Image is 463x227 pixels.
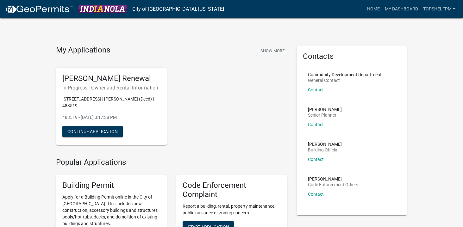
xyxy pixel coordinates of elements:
[62,85,160,91] h6: In Progress - Owner and Rental Information
[308,72,382,77] p: Community Development Department
[62,114,160,121] p: 483519 - [DATE] 3:17:38 PM
[308,122,324,127] a: Contact
[183,203,281,216] p: Report a building, rental, property maintenance, public nuisance or zoning concern.
[308,142,342,146] p: [PERSON_NAME]
[258,46,287,56] button: Show More
[56,46,110,55] h4: My Applications
[308,107,342,112] p: [PERSON_NAME]
[183,181,281,199] h5: Code Enforcement Complaint
[308,87,324,92] a: Contact
[62,194,160,227] p: Apply for a Building Permit online in the City of [GEOGRAPHIC_DATA]. This includes new constructi...
[132,4,224,15] a: City of [GEOGRAPHIC_DATA], [US_STATE]
[382,3,421,15] a: My Dashboard
[62,74,160,83] h5: [PERSON_NAME] Renewal
[308,182,358,187] p: Code Enforcement Officer
[308,157,324,162] a: Contact
[78,5,127,13] img: City of Indianola, Iowa
[308,148,342,152] p: Building Official
[308,78,382,83] p: General Contact
[303,52,401,61] h5: Contacts
[308,113,342,117] p: Senior Planner
[308,192,324,197] a: Contact
[308,177,358,181] p: [PERSON_NAME]
[62,181,160,190] h5: Building Permit
[421,3,458,15] a: TopShelfPM
[56,158,287,167] h4: Popular Applications
[62,96,160,109] p: [STREET_ADDRESS] | [PERSON_NAME] (Deed) | 483519
[62,126,123,137] button: Continue Application
[365,3,382,15] a: Home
